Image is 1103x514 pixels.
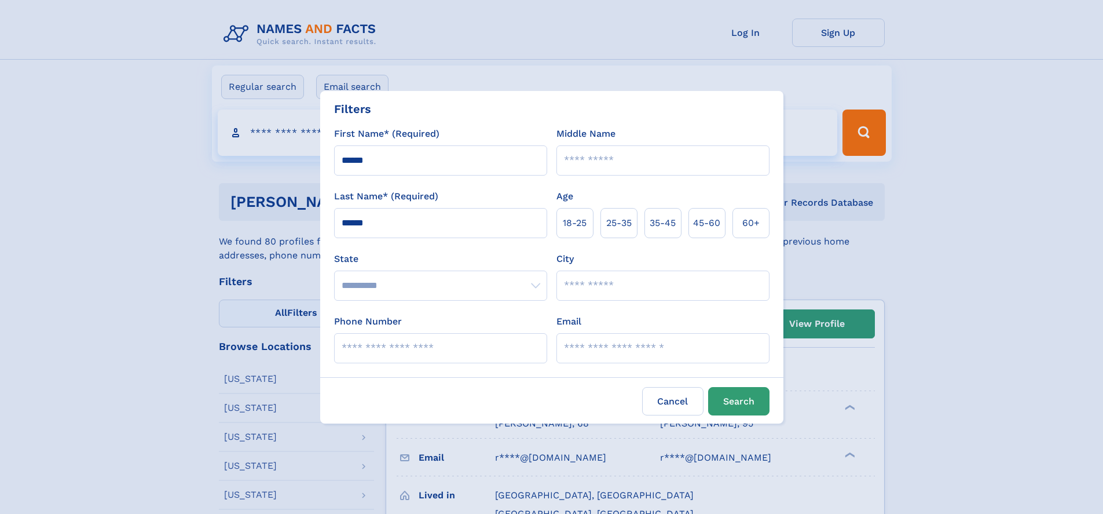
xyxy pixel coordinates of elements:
[556,189,573,203] label: Age
[708,387,769,415] button: Search
[556,127,615,141] label: Middle Name
[650,216,676,230] span: 35‑45
[334,189,438,203] label: Last Name* (Required)
[334,100,371,118] div: Filters
[742,216,760,230] span: 60+
[642,387,703,415] label: Cancel
[693,216,720,230] span: 45‑60
[556,315,581,329] label: Email
[563,216,587,230] span: 18‑25
[334,315,402,329] label: Phone Number
[334,127,439,141] label: First Name* (Required)
[334,252,547,266] label: State
[556,252,574,266] label: City
[606,216,632,230] span: 25‑35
